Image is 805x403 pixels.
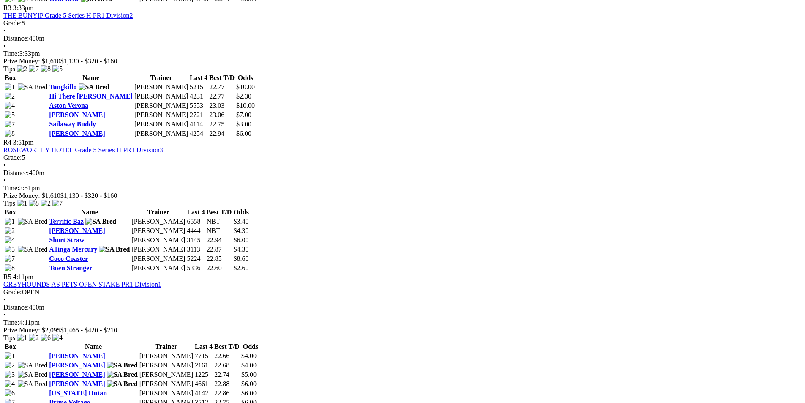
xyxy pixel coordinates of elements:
span: Distance: [3,169,29,176]
span: 3:33pm [13,4,34,11]
img: SA Bred [99,246,130,253]
th: Trainer [131,208,186,217]
td: [PERSON_NAME] [139,370,194,379]
span: R3 [3,4,11,11]
td: [PERSON_NAME] [134,83,188,91]
div: 5 [3,154,802,162]
td: 23.06 [209,111,235,119]
td: 22.77 [209,83,235,91]
td: [PERSON_NAME] [131,245,186,254]
td: NBT [206,217,232,226]
th: Odds [241,343,260,351]
td: [PERSON_NAME] [131,217,186,226]
span: $7.00 [236,111,251,118]
span: $8.60 [233,255,248,262]
img: SA Bred [18,371,48,378]
img: 4 [5,102,15,110]
div: 3:33pm [3,50,802,58]
a: Coco Coaster [49,255,88,262]
span: Tips [3,65,15,72]
div: 400m [3,35,802,42]
th: Name [49,74,133,82]
span: $6.00 [241,380,257,387]
td: [PERSON_NAME] [139,389,194,398]
th: Best T/D [214,343,240,351]
a: [PERSON_NAME] [49,371,105,378]
th: Name [49,208,130,217]
td: 4114 [189,120,208,129]
img: 1 [5,352,15,360]
th: Odds [233,208,249,217]
a: Hi There [PERSON_NAME] [49,93,133,100]
img: SA Bred [79,83,109,91]
td: 22.94 [209,129,235,138]
img: 8 [41,65,51,73]
img: 3 [5,371,15,378]
img: 6 [41,334,51,342]
img: SA Bred [18,380,48,388]
td: [PERSON_NAME] [131,264,186,272]
td: 5553 [189,101,208,110]
td: 22.87 [206,245,232,254]
span: Grade: [3,19,22,27]
span: $3.40 [233,218,248,225]
td: 5224 [186,255,205,263]
span: Box [5,74,16,81]
img: 1 [5,218,15,225]
td: 5215 [189,83,208,91]
img: 7 [5,255,15,263]
img: 5 [52,65,63,73]
a: Sailaway Buddy [49,121,96,128]
a: Aston Verona [49,102,88,109]
img: SA Bred [107,362,138,369]
a: Short Straw [49,236,84,244]
img: 4 [52,334,63,342]
td: [PERSON_NAME] [134,92,188,101]
img: 6 [5,389,15,397]
td: [PERSON_NAME] [131,227,186,235]
span: • [3,177,6,184]
td: 2721 [189,111,208,119]
span: • [3,311,6,318]
a: [PERSON_NAME] [49,111,105,118]
img: SA Bred [18,83,48,91]
td: [PERSON_NAME] [134,111,188,119]
td: [PERSON_NAME] [139,361,194,370]
th: Last 4 [194,343,213,351]
td: NBT [206,227,232,235]
span: Distance: [3,35,29,42]
a: [PERSON_NAME] [49,227,105,234]
span: $2.30 [236,93,251,100]
img: 7 [29,65,39,73]
span: $5.00 [241,371,257,378]
td: 4231 [189,92,208,101]
img: SA Bred [18,362,48,369]
th: Name [49,343,138,351]
span: • [3,27,6,34]
a: Allinga Mercury [49,246,97,253]
td: 1225 [194,370,213,379]
div: 3:51pm [3,184,802,192]
span: $1,130 - $320 - $160 [60,58,117,65]
td: 22.75 [209,120,235,129]
span: $3.00 [236,121,251,128]
td: 4254 [189,129,208,138]
th: Trainer [134,74,188,82]
img: SA Bred [18,218,48,225]
span: Tips [3,334,15,341]
div: Prize Money: $2,095 [3,326,802,334]
div: Prize Money: $1,610 [3,58,802,65]
a: Tungkillo [49,83,76,90]
span: $2.60 [233,264,248,271]
span: • [3,296,6,303]
td: 2161 [194,361,213,370]
div: Prize Money: $1,610 [3,192,802,200]
td: 4661 [194,380,213,388]
img: 2 [41,200,51,207]
span: Time: [3,50,19,57]
span: 4:11pm [13,273,33,280]
img: 2 [5,362,15,369]
a: [PERSON_NAME] [49,380,105,387]
img: 8 [5,130,15,137]
a: THE BUNYIP Grade 5 Series H PR1 Division2 [3,12,133,19]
